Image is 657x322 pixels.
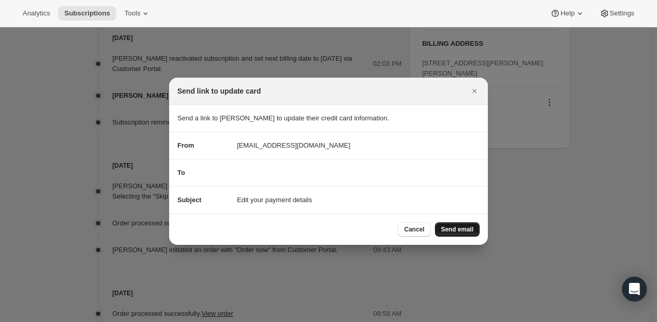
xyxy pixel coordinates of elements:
[622,277,647,301] div: Open Intercom Messenger
[544,6,591,21] button: Help
[16,6,56,21] button: Analytics
[118,6,157,21] button: Tools
[404,225,424,234] span: Cancel
[435,222,480,237] button: Send email
[237,195,312,205] span: Edit your payment details
[593,6,641,21] button: Settings
[177,113,480,123] p: Send a link to [PERSON_NAME] to update their credit card information.
[64,9,110,17] span: Subscriptions
[610,9,634,17] span: Settings
[467,84,482,98] button: Close
[177,86,261,96] h2: Send link to update card
[177,196,202,204] span: Subject
[58,6,116,21] button: Subscriptions
[441,225,473,234] span: Send email
[124,9,140,17] span: Tools
[23,9,50,17] span: Analytics
[177,169,185,176] span: To
[237,140,350,151] span: [EMAIL_ADDRESS][DOMAIN_NAME]
[398,222,430,237] button: Cancel
[560,9,574,17] span: Help
[177,141,194,149] span: From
